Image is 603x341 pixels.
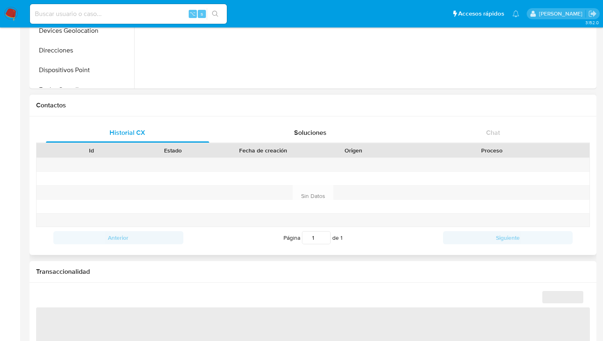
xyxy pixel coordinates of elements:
[201,10,203,18] span: s
[32,21,134,41] button: Devices Geolocation
[190,10,196,18] span: ⌥
[36,268,590,276] h1: Transaccionalidad
[32,41,134,60] button: Direcciones
[32,60,134,80] button: Dispositivos Point
[110,128,145,137] span: Historial CX
[588,9,597,18] a: Salir
[30,9,227,19] input: Buscar usuario o caso...
[512,10,519,17] a: Notificaciones
[36,101,590,109] h1: Contactos
[207,8,224,20] button: search-icon
[340,234,343,242] span: 1
[400,146,584,155] div: Proceso
[32,80,134,100] button: Fecha Compliant
[486,128,500,137] span: Chat
[458,9,504,18] span: Accesos rápidos
[318,146,388,155] div: Origen
[53,231,183,244] button: Anterior
[138,146,208,155] div: Estado
[283,231,343,244] span: Página de
[219,146,307,155] div: Fecha de creación
[539,10,585,18] p: ariel.cabral@mercadolibre.com
[443,231,573,244] button: Siguiente
[57,146,127,155] div: Id
[294,128,327,137] span: Soluciones
[585,19,599,26] span: 3.152.0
